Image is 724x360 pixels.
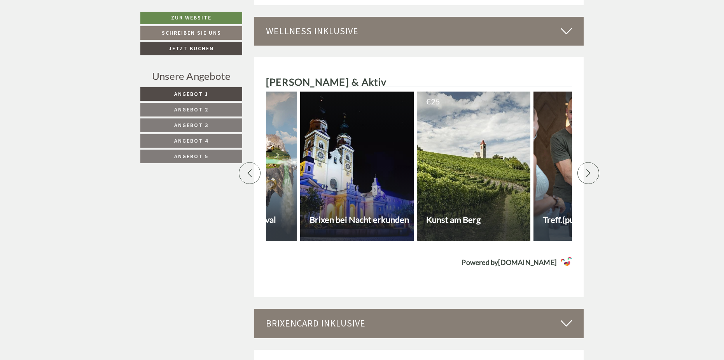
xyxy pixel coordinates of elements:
span: Angebot 3 [174,122,208,129]
span: € [426,97,431,105]
div: [DATE] [139,6,167,19]
a: € 25Kunst am Berg [417,92,530,241]
strong: [DOMAIN_NAME] [498,258,556,266]
a: Treff.(punkt)Wein [533,92,647,241]
h3: Brixen bei Nacht erkunden [310,215,411,224]
a: Jetzt buchen [140,42,242,55]
span: Angebot 5 [174,153,208,160]
span: Angebot 4 [174,137,208,144]
h3: Kunst am Berg [426,215,528,224]
h2: [PERSON_NAME] & Aktiv [266,77,572,88]
span: Angebot 2 [174,106,208,113]
a: Powered by[DOMAIN_NAME] [266,257,572,268]
span: Angebot 1 [174,90,208,97]
div: Wellness inklusive [254,17,584,46]
a: Zur Website [140,12,242,24]
div: [GEOGRAPHIC_DATA] [12,23,123,29]
div: 25 [426,97,525,105]
small: 10:29 [12,38,123,44]
button: Senden [260,205,306,219]
a: Schreiben Sie uns [140,26,242,40]
a: Brixen bei Nacht erkunden [300,92,414,241]
h3: Treff.(punkt)Wein [543,215,645,224]
div: BrixenCard inklusive [254,309,584,338]
div: Unsere Angebote [140,69,242,83]
div: Guten Tag, wie können wir Ihnen helfen? [6,21,127,45]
